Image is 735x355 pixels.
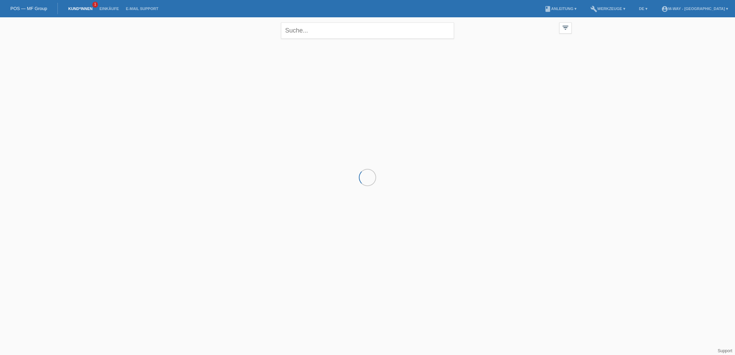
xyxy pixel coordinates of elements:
[587,7,629,11] a: buildWerkzeuge ▾
[590,6,597,12] i: build
[122,7,162,11] a: E-Mail Support
[636,7,651,11] a: DE ▾
[544,6,551,12] i: book
[562,24,569,31] i: filter_list
[658,7,732,11] a: account_circlem-way - [GEOGRAPHIC_DATA] ▾
[65,7,96,11] a: Kund*innen
[96,7,122,11] a: Einkäufe
[281,22,454,39] input: Suche...
[661,6,668,12] i: account_circle
[10,6,47,11] a: POS — MF Group
[541,7,580,11] a: bookAnleitung ▾
[718,348,732,353] a: Support
[92,2,98,8] span: 1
